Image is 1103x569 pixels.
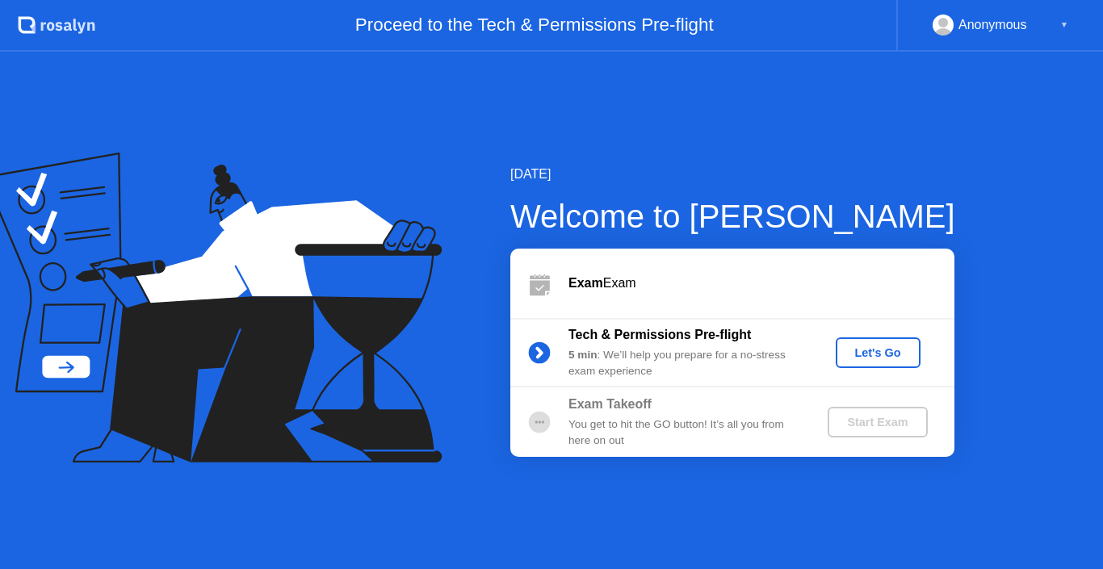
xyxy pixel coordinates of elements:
[568,347,801,380] div: : We’ll help you prepare for a no-stress exam experience
[568,416,801,450] div: You get to hit the GO button! It’s all you from here on out
[568,397,652,411] b: Exam Takeoff
[842,346,914,359] div: Let's Go
[1060,15,1068,36] div: ▼
[828,407,927,437] button: Start Exam
[568,328,751,341] b: Tech & Permissions Pre-flight
[568,274,954,293] div: Exam
[836,337,921,368] button: Let's Go
[510,192,955,241] div: Welcome to [PERSON_NAME]
[510,165,955,184] div: [DATE]
[568,276,603,290] b: Exam
[834,416,921,429] div: Start Exam
[568,349,598,361] b: 5 min
[958,15,1027,36] div: Anonymous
